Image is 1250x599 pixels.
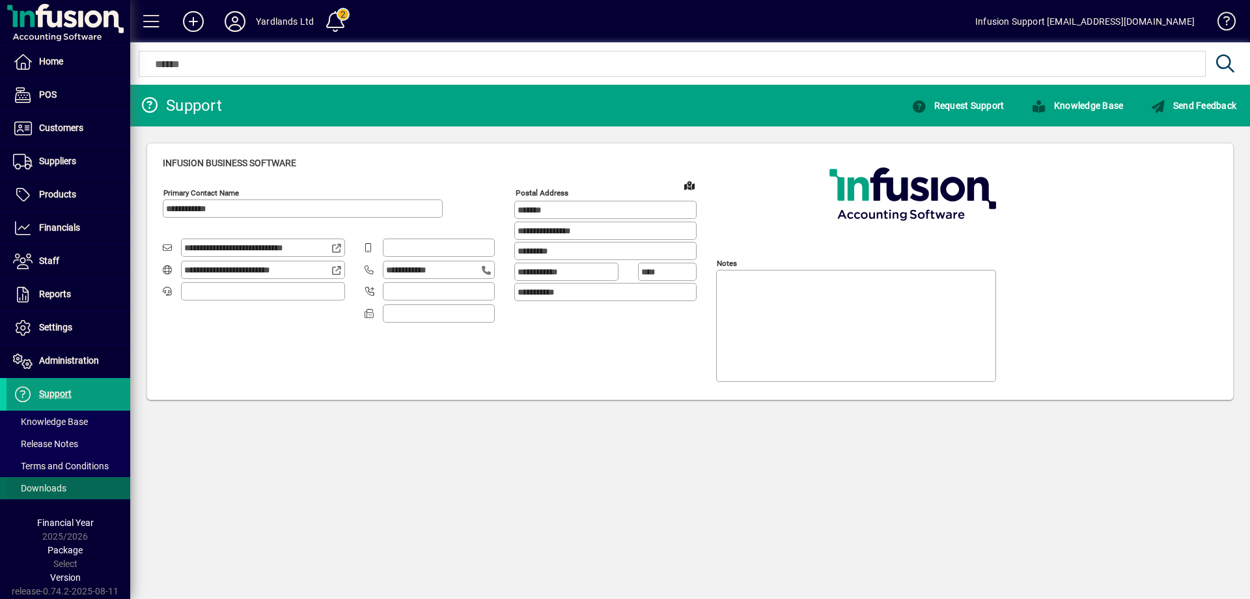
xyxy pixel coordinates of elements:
mat-label: Primary Contact Name [163,188,239,197]
button: Send Feedback [1147,94,1240,117]
a: Products [7,179,130,211]
span: Home [39,56,63,66]
a: POS [7,79,130,111]
span: Version [50,572,81,583]
a: Reports [7,278,130,311]
a: View on map [679,175,700,196]
a: Knowledge Base [1208,3,1234,45]
span: Release Notes [13,439,78,449]
div: Yardlands Ltd [256,11,314,32]
span: Infusion Business Software [163,158,296,168]
span: Knowledge Base [1031,100,1123,111]
button: Request Support [908,94,1007,117]
span: Staff [39,256,59,266]
span: Package [48,545,83,555]
span: Reports [39,289,71,299]
mat-label: Notes [717,259,737,268]
a: Home [7,46,130,78]
div: Support [140,95,222,116]
a: Customers [7,112,130,145]
button: Add [173,10,214,33]
span: Terms and Conditions [13,461,109,471]
a: Settings [7,312,130,344]
a: Knowledge Base [7,411,130,433]
span: Send Feedback [1150,100,1236,111]
span: Request Support [911,100,1004,111]
span: Settings [39,322,72,332]
a: Terms and Conditions [7,455,130,477]
span: Support [39,388,72,399]
a: Knowledge Base [1018,94,1137,117]
span: Financials [39,222,80,233]
span: Knowledge Base [13,416,88,427]
span: Financial Year [37,518,94,528]
span: Administration [39,355,99,366]
a: Release Notes [7,433,130,455]
span: Suppliers [39,156,76,166]
button: Knowledge Base [1028,94,1126,117]
div: Infusion Support [EMAIL_ADDRESS][DOMAIN_NAME] [975,11,1195,32]
span: POS [39,89,57,100]
span: Products [39,189,76,199]
button: Profile [214,10,256,33]
a: Suppliers [7,145,130,178]
span: Customers [39,123,83,133]
a: Financials [7,212,130,244]
a: Staff [7,245,130,278]
a: Administration [7,345,130,377]
span: Downloads [13,483,66,493]
a: Downloads [7,477,130,499]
